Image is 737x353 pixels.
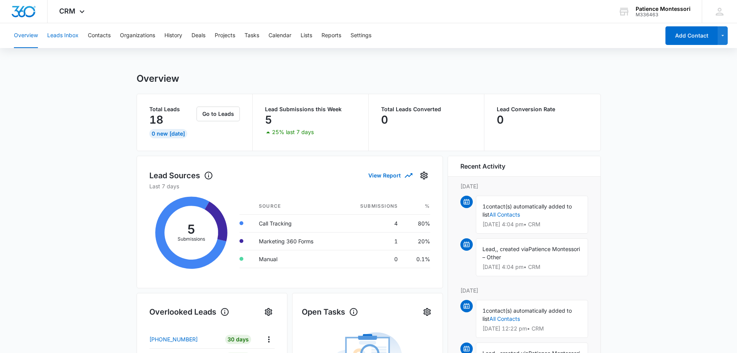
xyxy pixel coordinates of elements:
[253,198,339,215] th: Source
[497,246,528,252] span: , created via
[120,23,155,48] button: Organizations
[192,23,205,48] button: Deals
[404,232,430,250] td: 20%
[339,198,404,215] th: Submissions
[253,232,339,250] td: Marketing 360 Forms
[460,286,588,294] p: [DATE]
[339,214,404,232] td: 4
[482,222,581,227] p: [DATE] 4:04 pm • CRM
[302,306,358,318] h1: Open Tasks
[460,182,588,190] p: [DATE]
[245,23,259,48] button: Tasks
[149,129,187,138] div: 0 New [DATE]
[368,169,412,182] button: View Report
[636,6,691,12] div: account name
[263,333,275,345] button: Actions
[497,114,504,126] p: 0
[665,26,718,45] button: Add Contact
[489,315,520,322] a: All Contacts
[482,246,580,260] span: Patience Montessori – Other
[482,264,581,270] p: [DATE] 4:04 pm • CRM
[339,232,404,250] td: 1
[14,23,38,48] button: Overview
[482,203,486,210] span: 1
[404,198,430,215] th: %
[149,114,163,126] p: 18
[197,110,240,117] a: Go to Leads
[265,114,272,126] p: 5
[265,107,356,112] p: Lead Submissions this Week
[381,114,388,126] p: 0
[339,250,404,268] td: 0
[482,307,572,322] span: contact(s) automatically added to list
[268,23,291,48] button: Calendar
[482,326,581,331] p: [DATE] 12:22 pm • CRM
[149,335,198,343] p: [PHONE_NUMBER]
[351,23,371,48] button: Settings
[149,107,195,112] p: Total Leads
[321,23,341,48] button: Reports
[149,170,213,181] h1: Lead Sources
[225,335,251,344] div: 30 Days
[482,307,486,314] span: 1
[418,169,430,182] button: Settings
[149,182,430,190] p: Last 7 days
[421,306,433,318] button: Settings
[489,211,520,218] a: All Contacts
[137,73,179,84] h1: Overview
[460,162,505,171] h6: Recent Activity
[497,107,588,112] p: Lead Conversion Rate
[636,12,691,17] div: account id
[301,23,312,48] button: Lists
[47,23,79,48] button: Leads Inbox
[164,23,182,48] button: History
[59,7,75,15] span: CRM
[253,214,339,232] td: Call Tracking
[272,129,314,135] p: 25% last 7 days
[404,250,430,268] td: 0.1%
[262,306,275,318] button: Settings
[149,306,229,318] h1: Overlooked Leads
[404,214,430,232] td: 80%
[381,107,472,112] p: Total Leads Converted
[482,246,497,252] span: Lead,
[482,203,572,218] span: contact(s) automatically added to list
[215,23,235,48] button: Projects
[197,107,240,121] button: Go to Leads
[253,250,339,268] td: Manual
[88,23,111,48] button: Contacts
[149,335,220,343] a: [PHONE_NUMBER]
